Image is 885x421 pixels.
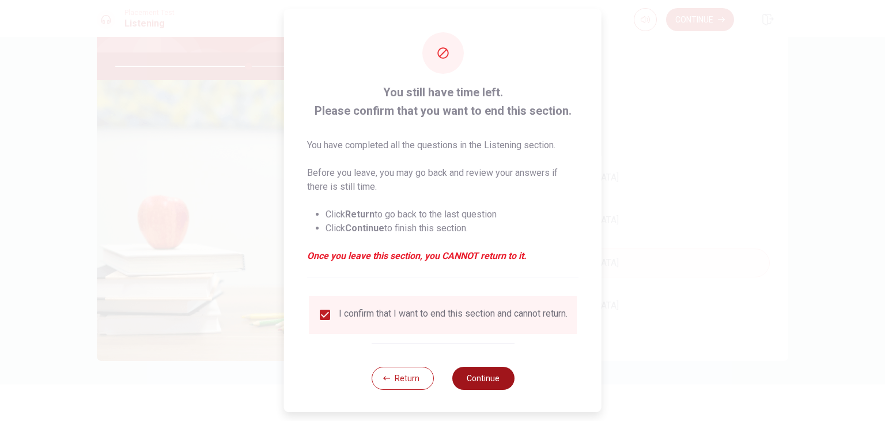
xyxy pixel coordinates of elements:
button: Continue [452,367,514,390]
li: Click to go back to the last question [326,208,578,221]
strong: Continue [345,223,384,234]
p: You have completed all the questions in the Listening section. [307,138,578,152]
div: I confirm that I want to end this section and cannot return. [339,308,568,322]
em: Once you leave this section, you CANNOT return to it. [307,249,578,263]
strong: Return [345,209,375,220]
span: You still have time left. Please confirm that you want to end this section. [307,83,578,120]
li: Click to finish this section. [326,221,578,235]
button: Return [371,367,433,390]
p: Before you leave, you may go back and review your answers if there is still time. [307,166,578,194]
